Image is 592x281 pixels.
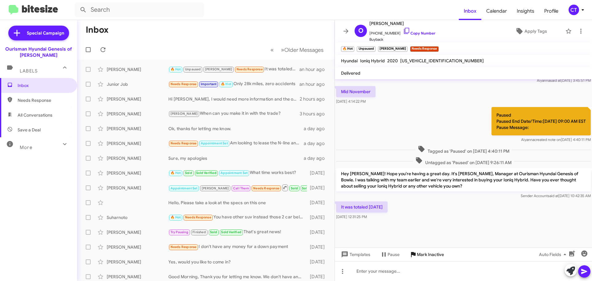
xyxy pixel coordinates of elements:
div: [DATE] [307,259,330,265]
div: Only 28k miles, zero accidents [168,81,299,88]
p: Paused Paused End Date/Time:[DATE] 09:00 AM EST Pause Message: [491,107,591,135]
span: Sold [185,171,192,175]
div: 2 hours ago [300,96,330,102]
span: said at [550,78,561,83]
div: [PERSON_NAME] [107,244,168,250]
div: [PERSON_NAME] [107,185,168,191]
div: CT [569,5,579,15]
div: Am looking to lease the N-line and trading in my vw atlas. I was quoted $410 p/m and asked for an... [168,140,304,147]
span: Needs Response [171,141,197,145]
span: Try Pausing [171,230,188,234]
span: Finished [192,230,206,234]
span: Needs Response [185,215,211,219]
div: [PERSON_NAME] [107,155,168,161]
span: 🔥 Hot [171,171,181,175]
div: Sure, my apologies [168,155,304,161]
span: Sold Verified [302,186,322,190]
span: Sold [210,230,217,234]
span: Appointment Set [220,171,248,175]
div: I don't have any money for a down payment [168,243,307,250]
span: Needs Response [171,245,197,249]
div: You have other suv instead those 2 car below $15k? [168,214,307,221]
span: Sold [291,186,298,190]
div: [PERSON_NAME] [107,274,168,280]
span: Appointment Set [171,186,198,190]
span: O [358,26,364,36]
span: All Conversations [18,112,52,118]
span: Ioniq Hybrid [360,58,385,64]
div: Ok, thanks for letting me know. [168,126,304,132]
span: Templates [340,249,370,260]
span: [PERSON_NAME] [369,20,435,27]
span: Needs Response [18,97,70,103]
span: Hyundai [341,58,358,64]
span: Sold Verified [221,230,241,234]
span: Sender Account [DATE] 10:42:35 AM [521,193,591,198]
div: [DATE] [307,229,330,235]
span: Inbox [459,2,481,20]
div: Good Morning, Thank you for letting me know. We don't have any at the time. [168,274,307,280]
p: Mid November [336,86,376,97]
span: Apply Tags [524,26,547,37]
span: Special Campaign [27,30,64,36]
span: Save a Deal [18,127,41,133]
h1: Inbox [86,25,109,35]
div: Junior Job [107,81,168,87]
div: [PERSON_NAME] [107,229,168,235]
span: 🔥 Hot [171,215,181,219]
span: Unpaused [185,67,201,71]
div: It was totaled [DATE] [168,66,299,73]
span: Buyback [369,36,435,43]
div: an hour ago [299,81,330,87]
div: 3 hours ago [300,111,330,117]
span: Needs Response [236,67,263,71]
span: Inbox [18,82,70,89]
span: Aiyanna [DATE] 3:45:51 PM [537,78,591,83]
span: [PERSON_NAME] [205,67,232,71]
span: [PERSON_NAME] [171,112,198,116]
div: What time works best? [168,169,307,176]
div: [DATE] [307,274,330,280]
div: [DATE] [307,185,330,191]
span: [US_VEHICLE_IDENTIFICATION_NUMBER] [400,58,484,64]
input: Search [75,2,204,17]
span: 🔥 Hot [221,82,231,86]
div: [PERSON_NAME] [107,126,168,132]
div: [PERSON_NAME] [107,170,168,176]
div: [PERSON_NAME] [107,111,168,117]
button: Auto Fields [534,249,573,260]
span: Appointment Set [201,141,228,145]
div: Hello, Please take a look at the specs on this one [168,200,307,206]
span: Auto Fields [539,249,569,260]
span: [PERSON_NAME] [202,186,229,190]
span: [DATE] 4:14:22 PM [336,99,366,104]
small: [PERSON_NAME] [378,46,408,52]
div: a day ago [304,126,330,132]
span: created note on [534,137,561,142]
span: Aiyanna [DATE] 4:40:11 PM [521,137,591,142]
span: [DATE] 12:31:25 PM [336,214,367,219]
small: 🔥 Hot [341,46,354,52]
p: Hey [PERSON_NAME]! Hope you're having a great day. It's [PERSON_NAME], Manager at Ourisman Hyunda... [336,168,591,192]
div: a day ago [304,140,330,147]
div: Yes, would you like to come in? [168,259,307,265]
span: 2020 [387,58,398,64]
a: Profile [539,2,563,20]
a: Copy Number [403,31,435,35]
button: Next [277,43,327,56]
p: It was totaled [DATE] [336,201,388,213]
span: 🔥 Hot [171,67,181,71]
span: Important [201,82,217,86]
span: Needs Response [171,82,197,86]
nav: Page navigation example [267,43,327,56]
button: CT [563,5,585,15]
div: When can you make it in with the trade? [168,110,300,117]
small: Needs Response [410,46,438,52]
div: an hour ago [299,66,330,72]
span: Delivered [341,70,360,76]
span: Labels [20,68,38,74]
span: « [270,46,274,54]
span: Call Them [233,186,249,190]
a: Insights [512,2,539,20]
